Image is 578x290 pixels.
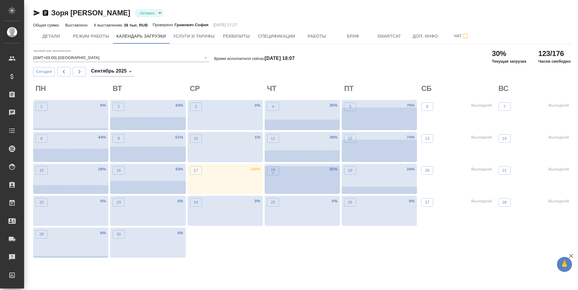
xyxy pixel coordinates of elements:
p: 2 [118,104,120,110]
p: 7 [503,104,505,110]
p: 6 % [100,102,106,108]
p: 19 [348,167,353,173]
button: 16 [113,166,125,175]
button: 15 [36,166,48,175]
p: 5 [349,104,351,110]
div: Активен [135,9,163,17]
p: 39 % [330,134,337,140]
p: Выставлено [65,23,89,27]
p: 23 [117,199,121,205]
button: 🙏 [557,257,572,272]
svg: Подписаться [462,33,469,40]
p: Выходной [548,134,569,140]
p: 27 [425,199,430,205]
p: 74 % [407,134,415,140]
p: 0 % [177,230,183,236]
p: Часов свободно [538,58,571,64]
p: Выходной [471,102,492,108]
span: Бриф [339,33,368,40]
span: Работы [303,33,331,40]
button: 8 [36,134,48,143]
p: 75 % [407,102,415,108]
button: 5 [344,102,356,111]
button: 6 [421,102,433,111]
p: 18 [271,167,275,173]
p: Выходной [471,166,492,172]
p: Текущая загрузка [492,58,526,64]
p: К выставлению [94,23,124,27]
button: 10 [190,134,202,143]
p: 0 % [100,198,106,204]
p: 92 % [330,166,337,172]
p: • [271,170,275,176]
button: 11 [267,134,279,143]
button: 14 [499,134,511,143]
p: 38 тыс. RUB [124,23,148,27]
p: 16 [117,167,121,173]
button: 28 [499,198,511,207]
p: 29 % [98,166,106,172]
p: 6 % [100,230,106,236]
p: 11 [271,136,275,142]
span: Реквизиты [222,33,251,40]
button: 3 [190,102,202,111]
p: 35 % [330,102,337,108]
button: 24 [190,198,202,207]
h2: ПН [36,84,108,93]
p: 0 % [255,198,260,204]
span: Услуги и тарифы [173,33,215,40]
p: 25 [271,199,275,205]
p: 0 % [255,102,260,108]
p: 22 [39,199,44,205]
h2: ВС [499,84,571,93]
p: 29 [39,231,44,237]
button: Активен [138,11,156,16]
p: Выходной [548,166,569,172]
p: 21 [502,167,507,173]
button: 18• [267,166,279,175]
button: 13 [421,134,433,143]
h2: ЧТ [267,84,340,93]
p: 24 [194,199,198,205]
p: 0 % [332,198,337,204]
button: 1 [36,102,48,111]
p: 8 [40,136,42,142]
span: Доп. инфо [411,33,440,40]
p: Выходной [471,198,492,204]
div: Сентябрь 2025 [91,67,134,76]
p: 9 [118,136,120,142]
button: 23 [113,198,125,207]
p: 43 % [175,102,183,108]
p: 1 [40,104,42,110]
p: 0 % [409,198,415,204]
p: 100 % [250,166,260,172]
h2: 30% [492,49,526,58]
button: Скопировать ссылку [42,9,49,17]
p: 4 [272,104,274,110]
h2: СБ [421,84,494,93]
p: 1 % [255,134,260,140]
p: 13 [425,136,430,142]
p: 24 % [407,166,415,172]
span: Календарь загрузки [117,33,166,40]
button: 22 [36,198,48,207]
button: 27 [421,198,433,207]
p: Грамович София [175,22,209,28]
a: Зоря [PERSON_NAME] [51,9,130,17]
p: 14 [502,136,507,142]
p: 10 [194,136,198,142]
h4: [DATE] 18:07 [265,56,295,61]
span: 🙏 [559,258,570,271]
p: 15 [39,167,44,173]
h2: ПТ [344,84,417,93]
p: 51 % [175,134,183,140]
button: Скопировать ссылку для ЯМессенджера [33,9,40,17]
button: 21 [499,166,511,175]
button: 9 [113,134,125,143]
button: 4 [267,102,279,111]
p: [DATE] 17:27 [213,22,237,28]
p: 26 [348,199,353,205]
p: Выходной [471,134,492,140]
p: 3 [195,104,197,110]
h2: 123/176 [538,49,571,58]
